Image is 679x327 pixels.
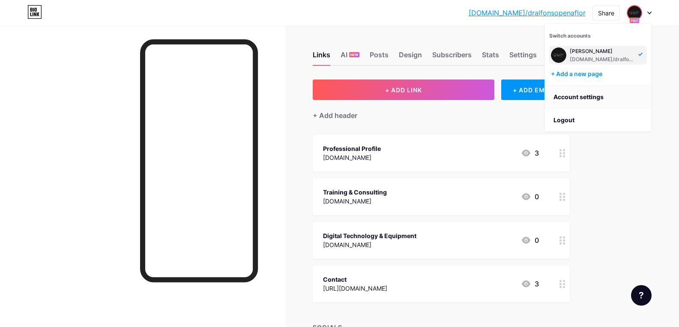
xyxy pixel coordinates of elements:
[323,240,416,249] div: [DOMAIN_NAME]
[323,153,381,162] div: [DOMAIN_NAME]
[399,50,422,65] div: Design
[549,32,591,39] span: Switch accounts
[432,50,472,65] div: Subscribers
[628,6,641,20] img: dralfonsopenaflor
[509,50,537,65] div: Settings
[570,56,636,63] div: [DOMAIN_NAME]/dralfonsopenaflor
[469,8,586,18] a: [DOMAIN_NAME]/dralfonsopenaflor
[545,109,651,132] li: Logout
[501,80,569,100] div: + ADD EMBED
[545,85,651,109] a: Account settings
[521,279,539,289] div: 3
[551,70,647,78] div: + Add a new page
[370,50,389,65] div: Posts
[570,48,636,55] div: [PERSON_NAME]
[551,47,566,63] img: dralfonsopenaflor
[323,231,416,240] div: Digital Technology & Equipment
[350,52,358,57] span: NEW
[521,148,539,158] div: 3
[323,144,381,153] div: Professional Profile
[521,191,539,202] div: 0
[323,197,387,206] div: [DOMAIN_NAME]
[323,275,387,284] div: Contact
[323,284,387,293] div: [URL][DOMAIN_NAME]
[385,86,422,94] span: + ADD LINK
[482,50,499,65] div: Stats
[313,50,330,65] div: Links
[598,9,614,18] div: Share
[323,188,387,197] div: Training & Consulting
[313,110,357,121] div: + Add header
[341,50,359,65] div: AI
[313,80,495,100] button: + ADD LINK
[521,235,539,245] div: 0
